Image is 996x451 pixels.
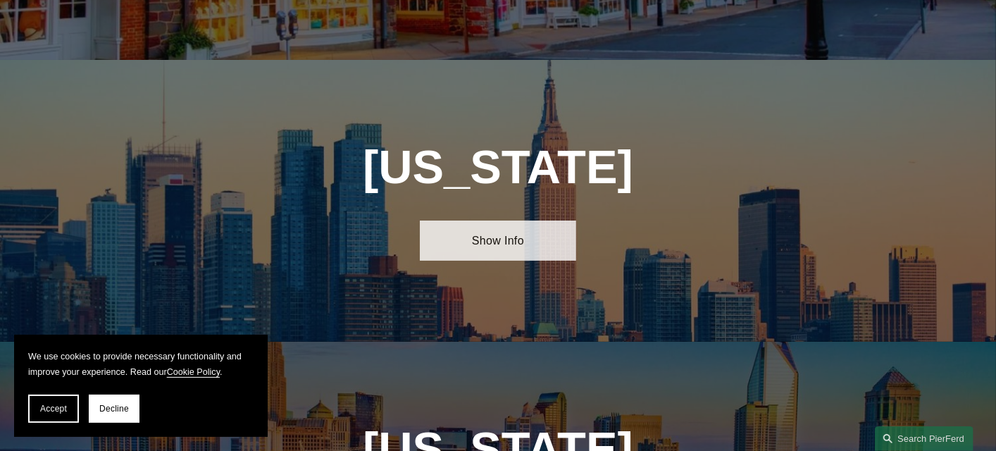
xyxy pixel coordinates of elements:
span: Accept [40,404,67,414]
button: Decline [89,395,139,423]
a: Show Info [420,221,576,261]
button: Accept [28,395,79,423]
a: Search this site [875,426,973,451]
a: Cookie Policy [167,367,220,377]
p: We use cookies to provide necessary functionality and improve your experience. Read our . [28,349,254,381]
section: Cookie banner [14,335,268,437]
h1: [US_STATE] [303,140,693,194]
span: Decline [99,404,129,414]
